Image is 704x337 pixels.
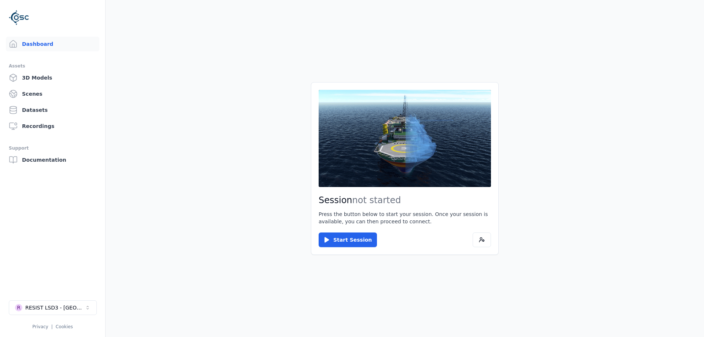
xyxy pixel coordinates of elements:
[9,144,96,153] div: Support
[319,210,491,225] p: Press the button below to start your session. Once your session is available, you can then procee...
[6,103,99,117] a: Datasets
[9,62,96,70] div: Assets
[15,304,22,311] div: R
[9,300,97,315] button: Select a workspace
[32,324,48,329] a: Privacy
[56,324,73,329] a: Cookies
[6,87,99,101] a: Scenes
[6,153,99,167] a: Documentation
[319,232,377,247] button: Start Session
[352,195,401,205] span: not started
[9,7,29,28] img: Logo
[25,304,85,311] div: RESIST LSD3 - [GEOGRAPHIC_DATA]
[6,37,99,51] a: Dashboard
[6,119,99,133] a: Recordings
[6,70,99,85] a: 3D Models
[319,194,491,206] h2: Session
[51,324,53,329] span: |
